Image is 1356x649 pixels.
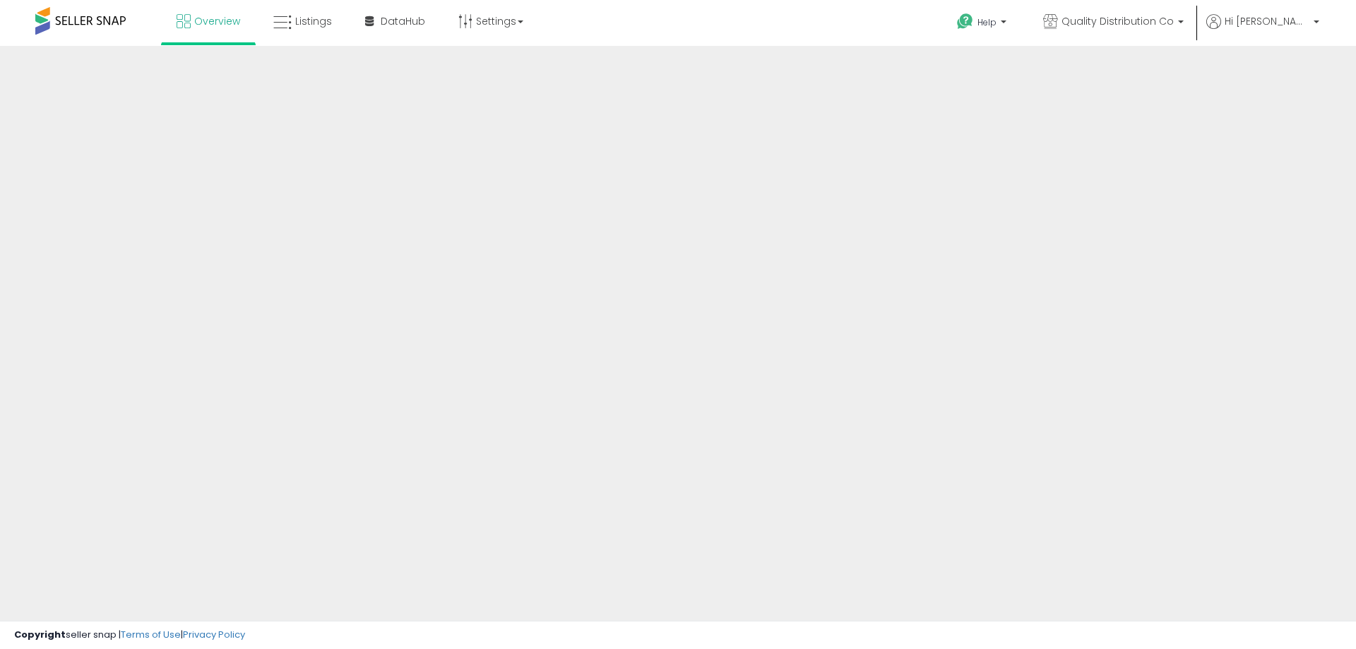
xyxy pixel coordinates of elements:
[295,14,332,28] span: Listings
[194,14,240,28] span: Overview
[121,628,181,641] a: Terms of Use
[1206,14,1319,46] a: Hi [PERSON_NAME]
[14,629,245,642] div: seller snap | |
[1061,14,1174,28] span: Quality Distribution Co
[14,628,66,641] strong: Copyright
[183,628,245,641] a: Privacy Policy
[956,13,974,30] i: Get Help
[977,16,997,28] span: Help
[381,14,425,28] span: DataHub
[1225,14,1309,28] span: Hi [PERSON_NAME]
[946,2,1021,46] a: Help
